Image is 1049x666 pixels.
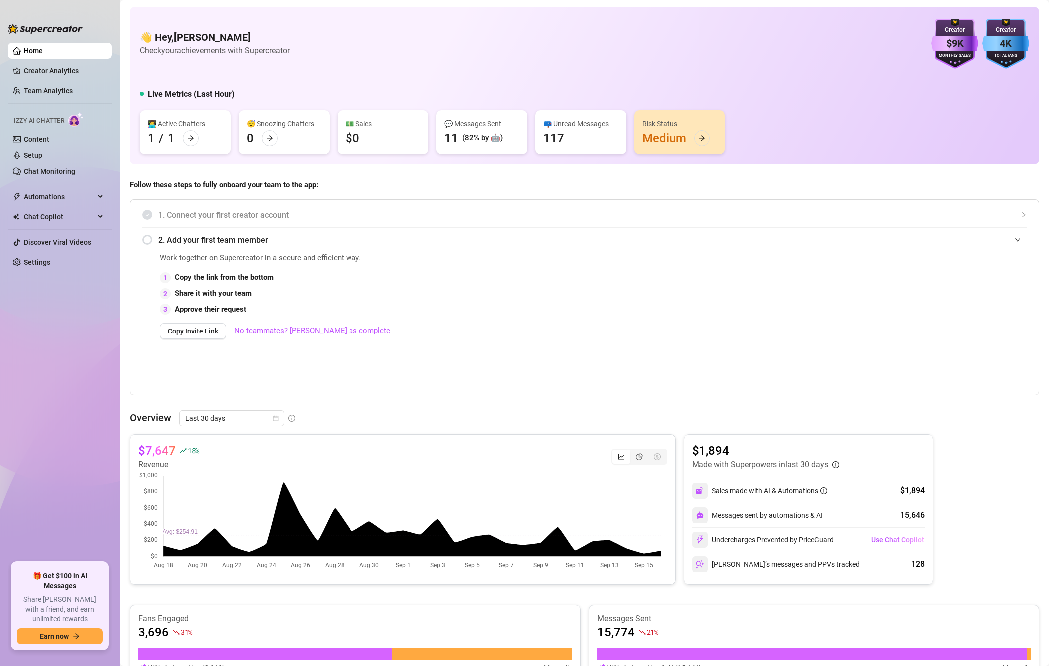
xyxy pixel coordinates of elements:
[931,25,978,35] div: Creator
[24,189,95,205] span: Automations
[160,304,171,315] div: 3
[346,118,420,129] div: 💵 Sales
[148,130,155,146] div: 1
[692,556,860,572] div: [PERSON_NAME]’s messages and PPVs tracked
[699,135,705,142] span: arrow-right
[346,130,359,146] div: $0
[160,252,802,264] span: Work together on Supercreator in a secure and efficient way.
[931,19,978,69] img: purple-badge-B9DA21FR.svg
[138,613,572,624] article: Fans Engaged
[696,560,704,569] img: svg%3e
[982,25,1029,35] div: Creator
[273,415,279,421] span: calendar
[14,116,64,126] span: Izzy AI Chatter
[696,535,704,544] img: svg%3e
[17,571,103,591] span: 🎁 Get $100 in AI Messages
[24,209,95,225] span: Chat Copilot
[175,305,246,314] strong: Approve their request
[17,595,103,624] span: Share [PERSON_NAME] with a friend, and earn unlimited rewards
[130,410,171,425] article: Overview
[138,624,169,640] article: 3,696
[168,130,175,146] div: 1
[8,24,83,34] img: logo-BBDzfeDw.svg
[187,135,194,142] span: arrow-right
[180,447,187,454] span: rise
[234,325,390,337] a: No teammates? [PERSON_NAME] as complete
[444,130,458,146] div: 11
[871,532,925,548] button: Use Chat Copilot
[247,118,322,129] div: 😴 Snoozing Chatters
[188,446,199,455] span: 18 %
[597,613,1031,624] article: Messages Sent
[692,532,834,548] div: Undercharges Prevented by PriceGuard
[931,36,978,51] div: $9K
[647,627,658,637] span: 21 %
[597,624,635,640] article: 15,774
[73,633,80,640] span: arrow-right
[1015,237,1021,243] span: expanded
[168,327,218,335] span: Copy Invite Link
[444,118,519,129] div: 💬 Messages Sent
[160,288,171,299] div: 2
[642,118,717,129] div: Risk Status
[288,415,295,422] span: info-circle
[185,411,278,426] span: Last 30 days
[13,213,19,220] img: Chat Copilot
[24,151,42,159] a: Setup
[138,459,199,471] article: Revenue
[696,486,704,495] img: svg%3e
[900,509,925,521] div: 15,646
[160,272,171,283] div: 1
[24,47,43,55] a: Home
[158,209,1027,221] span: 1. Connect your first creator account
[543,118,618,129] div: 📪 Unread Messages
[692,507,823,523] div: Messages sent by automations & AI
[181,627,192,637] span: 31 %
[827,252,1027,380] iframe: Adding Team Members
[17,628,103,644] button: Earn nowarrow-right
[820,487,827,494] span: info-circle
[175,289,252,298] strong: Share it with your team
[140,44,290,57] article: Check your achievements with Supercreator
[148,118,223,129] div: 👩‍💻 Active Chatters
[142,228,1027,252] div: 2. Add your first team member
[24,87,73,95] a: Team Analytics
[130,180,318,189] strong: Follow these steps to fully onboard your team to the app:
[24,135,49,143] a: Content
[158,234,1027,246] span: 2. Add your first team member
[654,453,661,460] span: dollar-circle
[543,130,564,146] div: 117
[173,629,180,636] span: fall
[1021,212,1027,218] span: collapsed
[462,132,503,144] div: (82% by 🤖)
[832,461,839,468] span: info-circle
[148,88,235,100] h5: Live Metrics (Last Hour)
[712,485,827,496] div: Sales made with AI & Automations
[696,511,704,519] img: svg%3e
[68,112,84,127] img: AI Chatter
[266,135,273,142] span: arrow-right
[982,53,1029,59] div: Total Fans
[692,459,828,471] article: Made with Superpowers in last 30 days
[911,558,925,570] div: 128
[611,449,667,465] div: segmented control
[982,19,1029,69] img: blue-badge-DgoSNQY1.svg
[138,443,176,459] article: $7,647
[24,167,75,175] a: Chat Monitoring
[40,632,69,640] span: Earn now
[175,273,274,282] strong: Copy the link from the bottom
[247,130,254,146] div: 0
[24,258,50,266] a: Settings
[140,30,290,44] h4: 👋 Hey, [PERSON_NAME]
[900,485,925,497] div: $1,894
[931,53,978,59] div: Monthly Sales
[24,63,104,79] a: Creator Analytics
[692,443,839,459] article: $1,894
[871,536,924,544] span: Use Chat Copilot
[639,629,646,636] span: fall
[13,193,21,201] span: thunderbolt
[636,453,643,460] span: pie-chart
[142,203,1027,227] div: 1. Connect your first creator account
[618,453,625,460] span: line-chart
[160,323,226,339] button: Copy Invite Link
